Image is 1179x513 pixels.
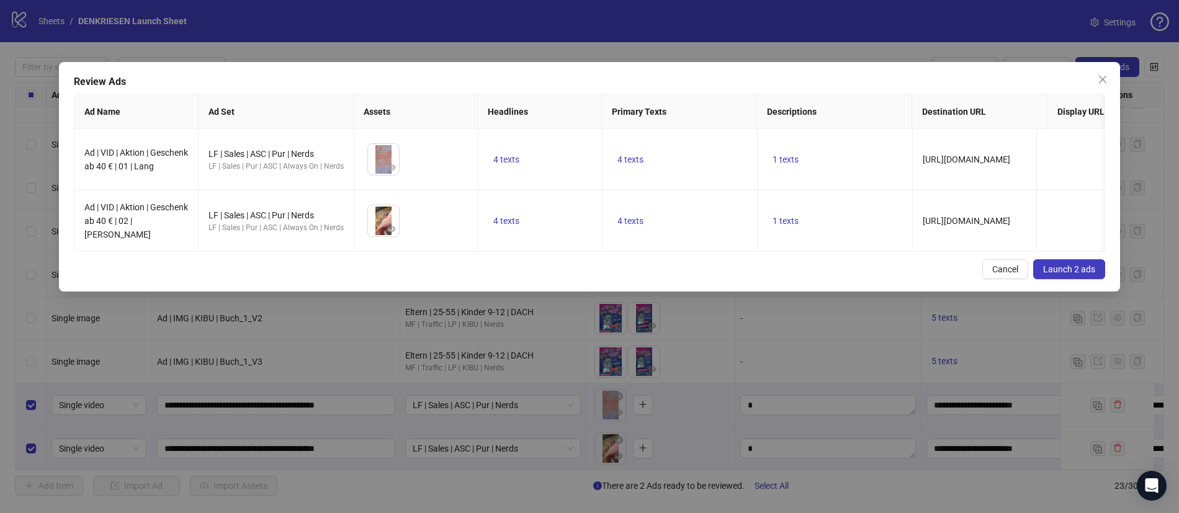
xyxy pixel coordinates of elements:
[612,152,648,167] button: 4 texts
[1047,95,1172,129] th: Display URL
[768,152,804,167] button: 1 texts
[354,95,478,129] th: Assets
[199,95,354,129] th: Ad Set
[74,95,199,129] th: Ad Name
[617,216,643,226] span: 4 texts
[617,154,643,164] span: 4 texts
[488,213,524,228] button: 4 texts
[612,213,648,228] button: 4 texts
[208,161,344,172] div: LF | Sales | Pur | ASC | Always On | Nerds
[757,95,912,129] th: Descriptions
[368,205,399,236] img: Asset 1
[74,74,1105,89] div: Review Ads
[1098,74,1108,84] span: close
[773,216,799,226] span: 1 texts
[208,147,344,161] div: LF | Sales | ASC | Pur | Nerds
[368,144,399,175] img: Asset 1
[488,152,524,167] button: 4 texts
[992,264,1018,274] span: Cancel
[1093,69,1113,89] button: Close
[478,95,602,129] th: Headlines
[1033,259,1105,279] button: Launch 2 ads
[923,154,1010,164] span: [URL][DOMAIN_NAME]
[912,95,1047,129] th: Destination URL
[208,208,344,222] div: LF | Sales | ASC | Pur | Nerds
[208,222,344,234] div: LF | Sales | Pur | ASC | Always On | Nerds
[923,216,1010,226] span: [URL][DOMAIN_NAME]
[387,163,396,172] span: eye
[982,259,1028,279] button: Cancel
[493,216,519,226] span: 4 texts
[384,221,399,236] button: Preview
[1043,264,1095,274] span: Launch 2 ads
[387,225,396,233] span: eye
[384,160,399,175] button: Preview
[768,213,804,228] button: 1 texts
[773,154,799,164] span: 1 texts
[602,95,757,129] th: Primary Texts
[84,202,188,239] span: Ad | VID | Aktion | Geschenk ab 40 € | 02 | [PERSON_NAME]
[84,148,188,171] span: Ad | VID | Aktion | Geschenk ab 40 € | 01 | Lang
[493,154,519,164] span: 4 texts
[1137,471,1167,501] div: Open Intercom Messenger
